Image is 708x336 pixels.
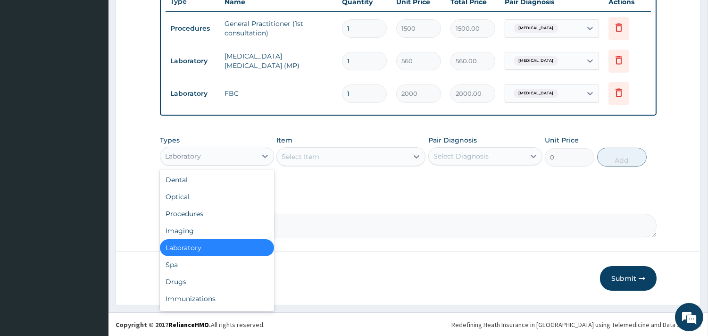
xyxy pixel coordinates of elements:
td: Laboratory [166,85,220,102]
img: d_794563401_company_1708531726252_794563401 [17,47,38,71]
div: Imaging [160,222,274,239]
td: [MEDICAL_DATA] [MEDICAL_DATA] (MP) [220,47,337,75]
span: [MEDICAL_DATA] [514,89,558,98]
div: Chat with us now [49,53,158,65]
td: FBC [220,84,337,103]
td: Procedures [166,20,220,37]
div: Optical [160,188,274,205]
div: Dental [160,171,274,188]
div: Select Item [282,152,319,161]
label: Unit Price [545,135,579,145]
div: Laboratory [160,239,274,256]
div: Laboratory [165,151,201,161]
div: Immunizations [160,290,274,307]
div: Minimize live chat window [155,5,177,27]
button: Submit [600,266,657,291]
div: Others [160,307,274,324]
td: Laboratory [166,52,220,70]
button: Add [597,148,647,167]
textarea: Type your message and hit 'Enter' [5,230,180,263]
td: General Practitioner (1st consultation) [220,14,337,42]
span: [MEDICAL_DATA] [514,56,558,66]
div: Select Diagnosis [433,151,489,161]
label: Item [276,135,292,145]
label: Comment [160,201,657,209]
div: Procedures [160,205,274,222]
div: Spa [160,256,274,273]
label: Types [160,136,180,144]
div: Drugs [160,273,274,290]
span: [MEDICAL_DATA] [514,24,558,33]
div: Redefining Heath Insurance in [GEOGRAPHIC_DATA] using Telemedicine and Data Science! [451,320,701,329]
span: We're online! [55,105,130,201]
strong: Copyright © 2017 . [116,320,211,329]
label: Pair Diagnosis [428,135,477,145]
a: RelianceHMO [168,320,209,329]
